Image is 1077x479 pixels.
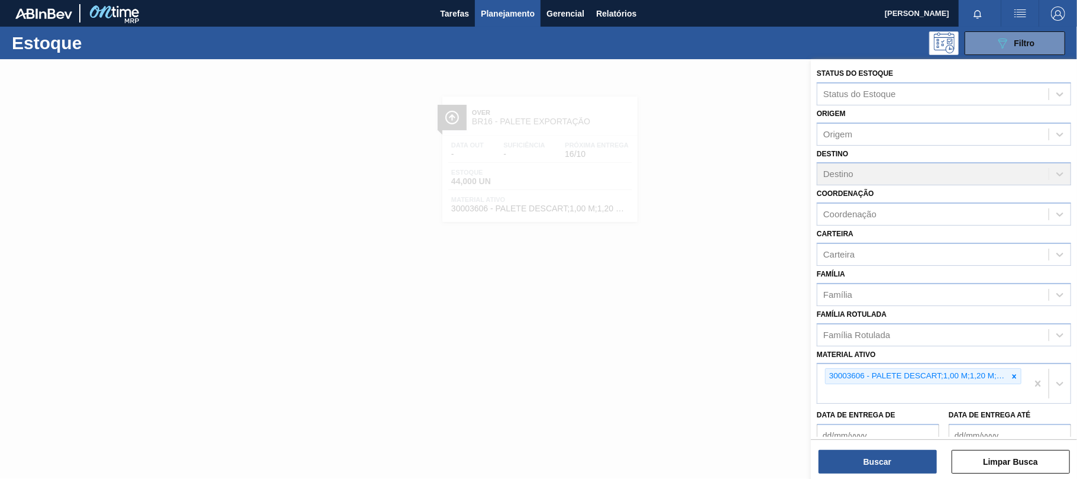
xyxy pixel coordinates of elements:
[481,7,535,21] span: Planejamento
[817,351,876,359] label: Material ativo
[1051,7,1065,21] img: Logout
[823,290,852,300] div: Família
[823,249,855,259] div: Carteira
[1014,38,1035,48] span: Filtro
[546,7,584,21] span: Gerencial
[817,310,887,319] label: Família Rotulada
[596,7,636,21] span: Relatórios
[817,411,895,419] label: Data de Entrega de
[823,129,852,139] div: Origem
[440,7,469,21] span: Tarefas
[817,270,845,278] label: Família
[965,31,1065,55] button: Filtro
[817,69,893,78] label: Status do Estoque
[817,189,874,198] label: Coordenação
[823,89,896,99] div: Status do Estoque
[817,150,848,158] label: Destino
[15,8,72,19] img: TNhmsLtSVTkK8tSr43FrP2fwEKptu5GPRR3wAAAABJRU5ErkJggg==
[949,424,1071,448] input: dd/mm/yyyy
[817,230,853,238] label: Carteira
[823,330,890,340] div: Família Rotulada
[929,31,959,55] div: Pogramando: nenhum usuário selecionado
[1013,7,1027,21] img: userActions
[817,110,846,118] label: Origem
[959,5,997,22] button: Notificações
[817,424,939,448] input: dd/mm/yyyy
[949,411,1031,419] label: Data de Entrega até
[823,210,877,220] div: Coordenação
[12,36,187,50] h1: Estoque
[826,369,1008,384] div: 30003606 - PALETE DESCART;1,00 M;1,20 M;0,14 M;.;MA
